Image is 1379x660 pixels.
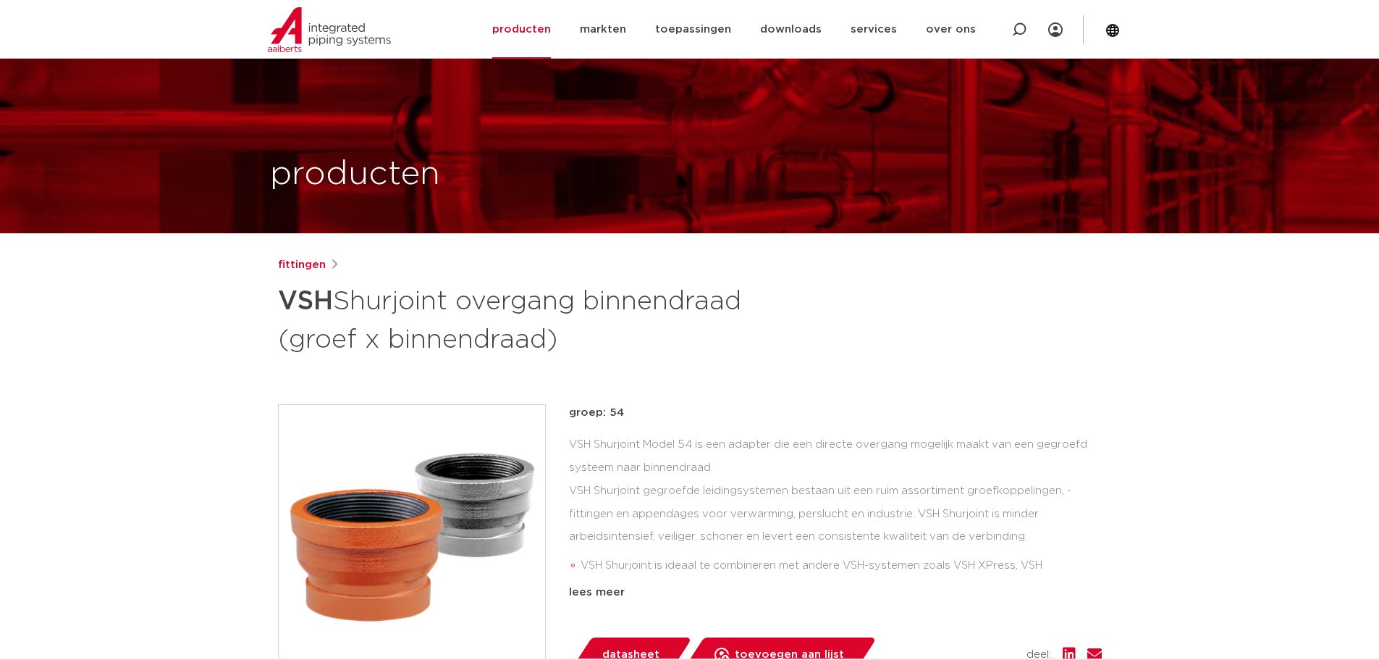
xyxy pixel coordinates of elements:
[278,280,822,358] h1: Shurjoint overgang binnendraad (groef x binnendraad)
[278,288,333,314] strong: VSH
[569,404,1102,422] p: groep: 54
[569,584,1102,601] div: lees meer
[569,433,1102,578] div: VSH Shurjoint Model 54 is een adapter die een directe overgang mogelijk maakt van een gegroefd sy...
[278,256,326,274] a: fittingen
[581,554,1102,601] li: VSH Shurjoint is ideaal te combineren met andere VSH-systemen zoals VSH XPress, VSH SudoPress en ...
[270,151,440,198] h1: producten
